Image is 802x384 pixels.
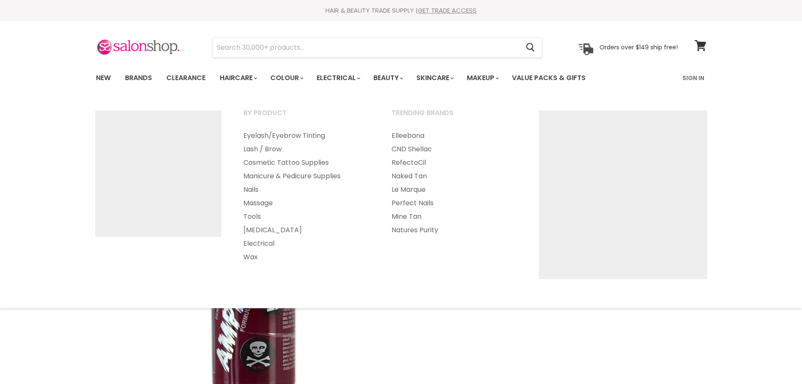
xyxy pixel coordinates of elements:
a: Electrical [233,237,379,250]
ul: Main menu [381,129,528,237]
a: Cosmetic Tattoo Supplies [233,156,379,169]
a: Mine Tan [381,210,528,223]
nav: Main [85,66,717,90]
button: Search [520,38,542,57]
ul: Main menu [90,66,635,90]
form: Product [212,38,542,58]
a: Brands [119,69,158,87]
a: GET TRADE ACCESS [418,6,477,15]
a: Value Packs & Gifts [506,69,592,87]
a: Trending Brands [381,106,528,127]
input: Search [213,38,520,57]
a: Beauty [367,69,408,87]
a: Electrical [310,69,365,87]
a: Nails [233,183,379,196]
div: HAIR & BEAUTY TRADE SUPPLY | [85,6,717,15]
a: CND Shellac [381,142,528,156]
a: New [90,69,117,87]
a: Sign In [677,69,709,87]
ul: Main menu [233,129,379,264]
a: Natures Purity [381,223,528,237]
p: Orders over $149 ship free! [600,43,678,51]
a: Le Marque [381,183,528,196]
a: By Product [233,106,379,127]
a: Lash / Brow [233,142,379,156]
a: [MEDICAL_DATA] [233,223,379,237]
a: Haircare [213,69,262,87]
a: Clearance [160,69,212,87]
a: Eyelash/Eyebrow Tinting [233,129,379,142]
a: Tools [233,210,379,223]
a: Naked Tan [381,169,528,183]
a: Perfect Nails [381,196,528,210]
a: Manicure & Pedicure Supplies [233,169,379,183]
a: Wax [233,250,379,264]
a: Skincare [410,69,459,87]
a: RefectoCil [381,156,528,169]
a: Colour [264,69,309,87]
a: Massage [233,196,379,210]
a: Makeup [461,69,504,87]
a: Elleebana [381,129,528,142]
